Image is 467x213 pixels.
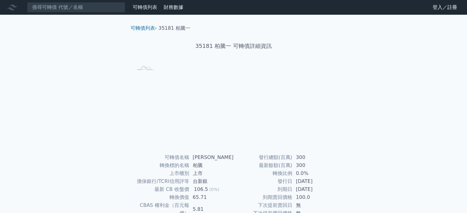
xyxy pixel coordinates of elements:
[130,25,155,31] a: 可轉債列表
[133,169,189,177] td: 上市櫃別
[133,4,157,10] a: 可轉債列表
[234,193,292,201] td: 到期賣回價格
[234,161,292,169] td: 最新餘額(百萬)
[209,187,219,192] span: (0%)
[292,169,334,177] td: 0.0%
[234,201,292,209] td: 下次提前賣回日
[164,4,183,10] a: 財務數據
[158,25,190,32] li: 35181 柏騰一
[27,2,125,13] input: 搜尋可轉債 代號／名稱
[133,177,189,185] td: 擔保銀行/TCRI信用評等
[292,161,334,169] td: 300
[189,153,234,161] td: [PERSON_NAME]
[189,161,234,169] td: 柏騰
[133,193,189,201] td: 轉換價值
[292,193,334,201] td: 100.0
[189,193,234,201] td: 65.71
[292,201,334,209] td: 無
[130,25,157,32] li: ›
[193,185,209,193] div: 106.5
[133,185,189,193] td: 最新 CB 收盤價
[234,153,292,161] td: 發行總額(百萬)
[234,177,292,185] td: 發行日
[189,169,234,177] td: 上市
[292,185,334,193] td: [DATE]
[234,185,292,193] td: 到期日
[189,177,234,185] td: 台新銀
[133,153,189,161] td: 可轉債名稱
[126,42,342,50] h1: 35181 柏騰一 可轉債詳細資訊
[436,184,467,213] iframe: Chat Widget
[292,177,334,185] td: [DATE]
[133,161,189,169] td: 轉換標的名稱
[428,2,462,12] a: 登入／註冊
[292,153,334,161] td: 300
[234,169,292,177] td: 轉換比例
